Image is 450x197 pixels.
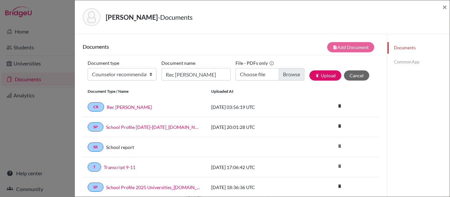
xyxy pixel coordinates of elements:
a: Transcript 9-11 [104,164,135,171]
label: Document type [88,58,119,68]
i: delete [335,101,345,111]
a: delete [335,102,345,111]
i: note_add [333,45,337,50]
a: CR [88,102,104,111]
i: delete [335,181,345,191]
div: Uploaded at [206,88,305,94]
span: - Documents [158,13,193,21]
button: Cancel [344,70,369,81]
div: [DATE] 20:01:28 UTC [206,124,305,131]
a: SP [88,122,103,132]
div: [DATE] 17:06:42 UTC [206,164,305,171]
a: School Profile [DATE]-[DATE]_[DOMAIN_NAME]_wide [106,124,201,131]
a: T [88,162,101,172]
a: Documents [387,42,450,54]
i: delete [335,121,345,131]
strong: [PERSON_NAME] [106,13,158,21]
i: publish [315,73,320,78]
a: School Profile 2025 Universities_[DOMAIN_NAME]_wide [106,184,201,191]
h6: Documents [83,43,231,50]
button: Close [442,3,447,11]
button: publishUpload [309,70,341,81]
a: delete [335,182,345,191]
i: delete [335,161,345,171]
a: SR [88,142,103,152]
span: × [442,2,447,12]
label: Document name [161,58,195,68]
label: File - PDFs only [236,58,274,68]
button: note_addAdd Document [327,42,374,52]
a: Common App [387,56,450,68]
a: delete [335,122,345,131]
a: SP [88,183,103,192]
div: [DATE] 18:36:36 UTC [206,184,305,191]
div: Document Type / Name [83,88,206,94]
a: Rec [PERSON_NAME] [107,104,152,111]
i: delete [335,141,345,151]
a: School report [106,144,134,151]
div: [DATE] 03:56:19 UTC [206,104,305,111]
